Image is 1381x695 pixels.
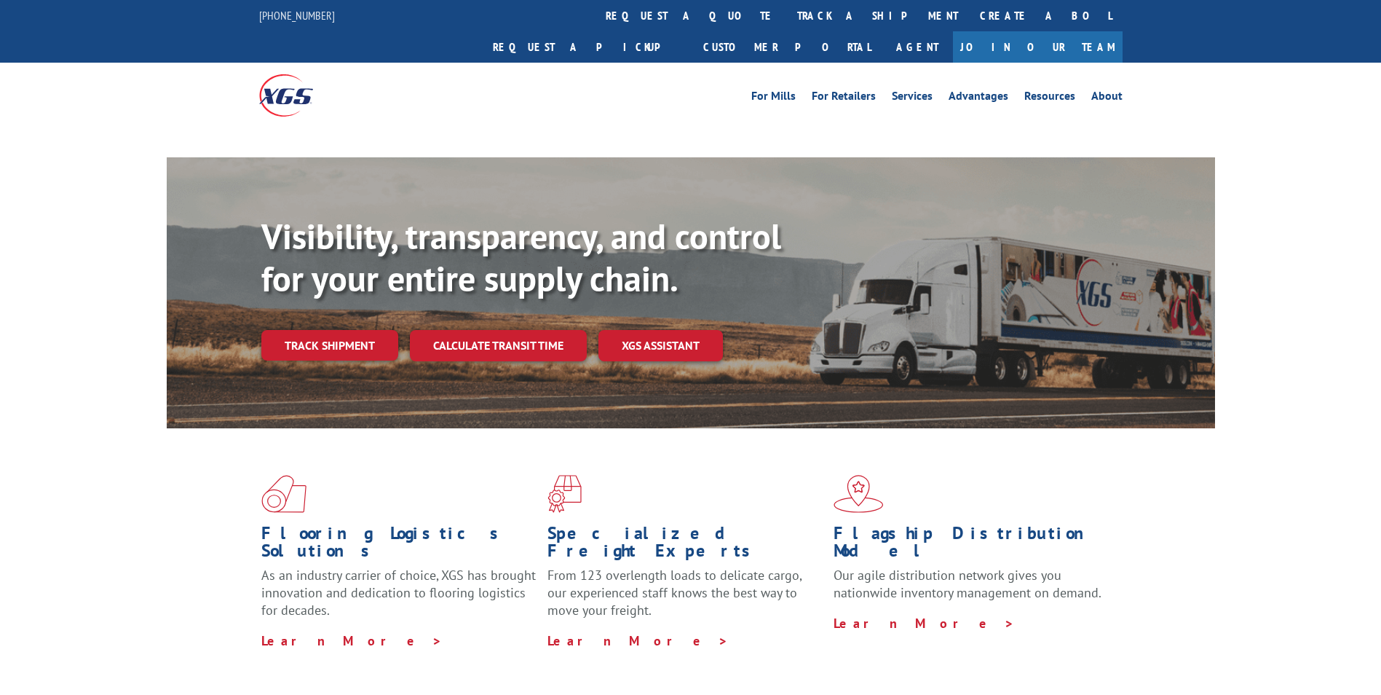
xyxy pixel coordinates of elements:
a: Learn More > [261,632,443,649]
a: Join Our Team [953,31,1123,63]
a: Agent [882,31,953,63]
a: Track shipment [261,330,398,361]
a: Request a pickup [482,31,692,63]
a: Calculate transit time [410,330,587,361]
a: [PHONE_NUMBER] [259,8,335,23]
a: For Retailers [812,90,876,106]
span: As an industry carrier of choice, XGS has brought innovation and dedication to flooring logistics... [261,567,536,619]
a: About [1091,90,1123,106]
h1: Specialized Freight Experts [547,525,823,567]
p: From 123 overlength loads to delicate cargo, our experienced staff knows the best way to move you... [547,567,823,632]
img: xgs-icon-focused-on-flooring-red [547,475,582,513]
span: Our agile distribution network gives you nationwide inventory management on demand. [834,567,1101,601]
a: Advantages [949,90,1008,106]
a: Resources [1024,90,1075,106]
img: xgs-icon-flagship-distribution-model-red [834,475,884,513]
b: Visibility, transparency, and control for your entire supply chain. [261,213,781,301]
a: Learn More > [547,632,729,649]
a: Customer Portal [692,31,882,63]
h1: Flagship Distribution Model [834,525,1109,567]
a: For Mills [751,90,796,106]
a: XGS ASSISTANT [598,330,723,361]
a: Services [892,90,933,106]
h1: Flooring Logistics Solutions [261,525,537,567]
a: Learn More > [834,615,1015,632]
img: xgs-icon-total-supply-chain-intelligence-red [261,475,306,513]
